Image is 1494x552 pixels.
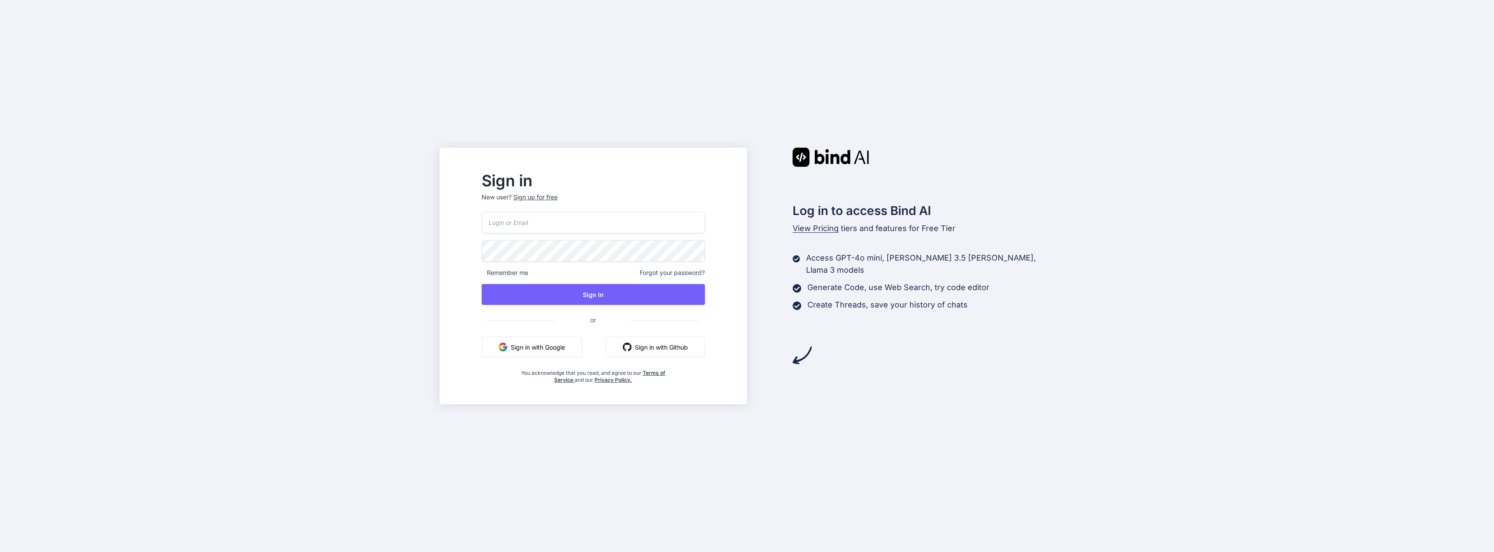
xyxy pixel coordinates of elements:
[595,377,632,383] a: Privacy Policy.
[793,202,1055,220] h2: Log in to access Bind AI
[482,337,582,357] button: Sign in with Google
[807,281,989,294] p: Generate Code, use Web Search, try code editor
[513,193,558,202] div: Sign up for free
[793,148,869,167] img: Bind AI logo
[482,193,705,212] p: New user?
[793,222,1055,235] p: tiers and features for Free Tier
[482,268,528,277] span: Remember me
[554,370,665,383] a: Terms of Service
[807,299,968,311] p: Create Threads, save your history of chats
[806,252,1054,276] p: Access GPT-4o mini, [PERSON_NAME] 3.5 [PERSON_NAME], Llama 3 models
[793,224,839,233] span: View Pricing
[640,268,705,277] span: Forgot your password?
[606,337,705,357] button: Sign in with Github
[793,346,812,365] img: arrow
[555,309,631,331] span: or
[482,284,705,305] button: Sign In
[499,343,507,351] img: google
[519,364,668,383] div: You acknowledge that you read, and agree to our and our
[482,212,705,233] input: Login or Email
[482,174,705,188] h2: Sign in
[623,343,631,351] img: github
